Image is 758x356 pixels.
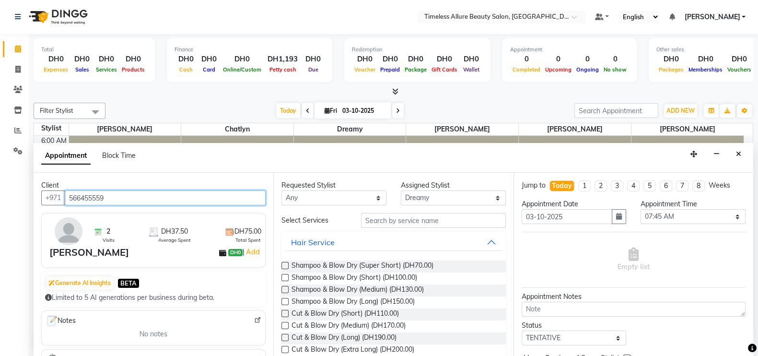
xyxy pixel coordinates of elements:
div: Today [552,181,572,191]
div: DH0 [175,54,198,65]
span: Dreamy [294,123,406,135]
div: DH0 [93,54,119,65]
span: Fri [322,107,339,114]
span: [PERSON_NAME] [631,123,744,135]
button: ADD NEW [664,104,697,118]
a: Add [245,246,261,258]
span: Petty cash [267,66,299,73]
span: Wallet [461,66,482,73]
span: Empty list [618,248,650,272]
div: DH0 [41,54,70,65]
span: Voucher [352,66,378,73]
div: Total [41,46,147,54]
input: Search by service name [361,213,506,228]
div: DH0 [686,54,725,65]
span: Memberships [686,66,725,73]
span: Prepaid [378,66,402,73]
span: Shampoo & Blow Dry (Long) (DH150.00) [292,297,415,309]
input: Search Appointment [574,103,658,118]
span: DH0 [228,249,243,257]
span: Shampoo & Blow Dry (Short) (DH100.00) [292,273,417,285]
div: 0 [510,54,543,65]
span: BETA [118,279,139,288]
input: 2025-10-03 [339,104,387,118]
span: No show [601,66,629,73]
div: DH1,193 [264,54,302,65]
span: Gift Cards [429,66,460,73]
span: [PERSON_NAME] [406,123,518,135]
span: | [243,246,261,258]
span: Cut & Blow Dry (Long) (DH190.00) [292,332,396,344]
div: 0 [574,54,601,65]
span: Packages [656,66,686,73]
span: Today [276,103,300,118]
span: Card [200,66,218,73]
div: Appointment Time [641,199,746,209]
div: DH0 [429,54,460,65]
div: DH0 [725,54,754,65]
button: +971 [41,190,65,205]
span: Due [306,66,321,73]
div: DH0 [402,54,429,65]
button: Close [732,147,746,162]
span: No notes [140,329,167,339]
div: 0 [601,54,629,65]
div: Redemption [352,46,483,54]
input: yyyy-mm-dd [522,209,613,224]
span: Chatlyn [181,123,293,135]
span: Shampoo & Blow Dry (Medium) (DH130.00) [292,285,424,297]
span: Filter Stylist [40,107,73,114]
span: Upcoming [543,66,574,73]
div: DH0 [352,54,378,65]
span: Cut & Blow Dry (Medium) (DH170.00) [292,320,406,332]
span: [PERSON_NAME] [684,12,740,22]
div: DH0 [198,54,221,65]
div: DH0 [656,54,686,65]
li: 7 [676,180,688,191]
span: [PERSON_NAME] [69,123,181,135]
li: 8 [692,180,705,191]
div: Stylist [34,123,69,133]
div: Jump to [522,180,546,190]
div: DH0 [460,54,483,65]
span: DH75.00 [234,226,261,237]
span: Cut & Blow Dry (Short) (DH110.00) [292,309,399,320]
li: 3 [611,180,623,191]
img: avatar [55,217,82,245]
div: Assigned Stylist [401,180,506,190]
span: Products [119,66,147,73]
span: Cash [177,66,195,73]
div: DH0 [221,54,264,65]
li: 4 [627,180,640,191]
div: Weeks [709,180,730,190]
button: Generate AI Insights [46,276,113,290]
span: Shampoo & Blow Dry (Super Short) (DH70.00) [292,261,433,273]
span: Visits [103,237,115,244]
div: Appointment [510,46,629,54]
div: Hair Service [291,237,335,248]
img: logo [24,3,90,30]
button: Hair Service [285,234,501,251]
div: Client [41,180,266,190]
span: Sales [73,66,92,73]
span: Services [93,66,119,73]
div: Appointment Notes [522,292,746,302]
li: 6 [660,180,672,191]
span: Completed [510,66,543,73]
div: Status [522,320,627,331]
span: Expenses [41,66,70,73]
span: Appointment [41,147,91,165]
span: ADD NEW [666,107,695,114]
span: Notes [46,315,76,327]
span: DH37.50 [161,226,188,237]
div: Limited to 5 AI generations per business during beta. [45,293,262,303]
span: Online/Custom [221,66,264,73]
div: DH0 [70,54,93,65]
span: Ongoing [574,66,601,73]
span: Block Time [102,151,136,160]
div: Select Services [274,215,354,225]
div: 0 [543,54,574,65]
li: 2 [595,180,607,191]
div: Finance [175,46,325,54]
span: [PERSON_NAME] [519,123,631,135]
